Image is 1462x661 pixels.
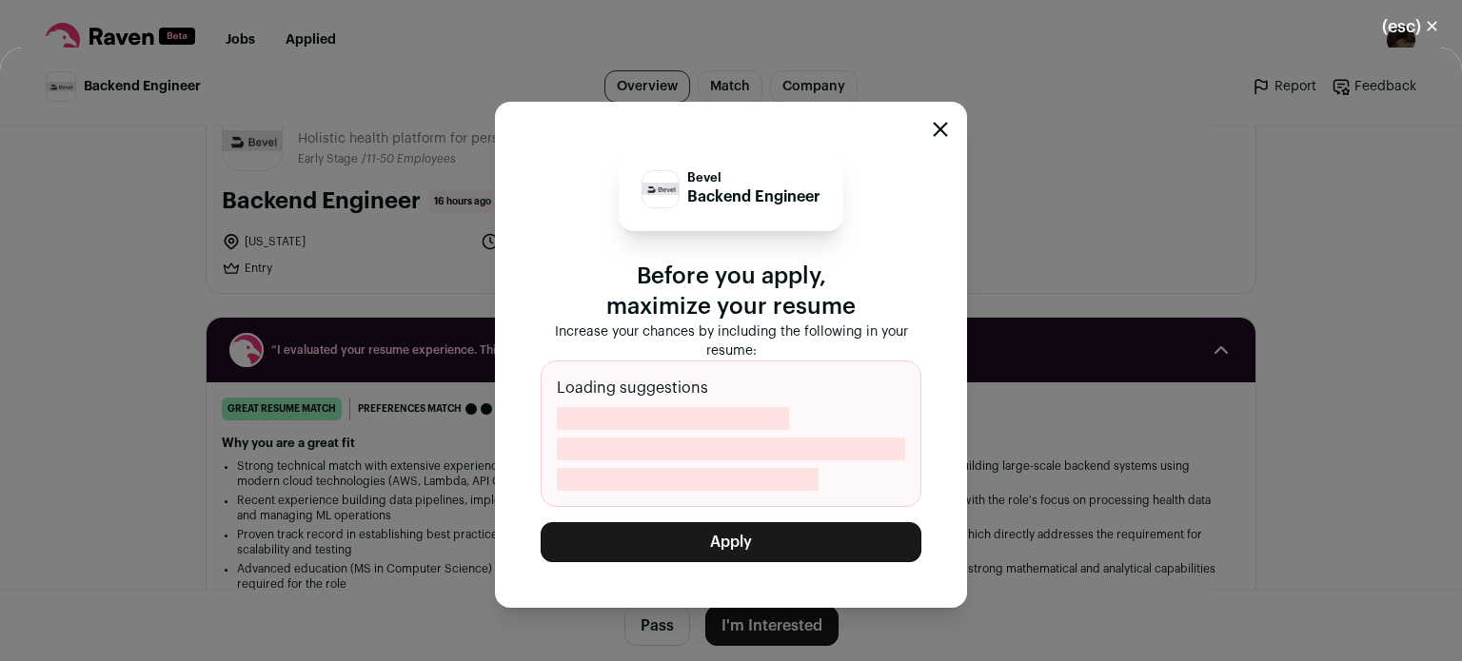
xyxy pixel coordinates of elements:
p: Increase your chances by including the following in your resume: [541,322,921,360]
button: Apply [541,522,921,562]
p: Before you apply, maximize your resume [541,262,921,322]
div: Loading suggestions [541,360,921,507]
button: Close modal [1359,6,1462,48]
img: a2c5bdf57f98b7f3df4213c245be7c966119ea8407126ec3d64887b8804ce19c.jpg [642,183,679,195]
button: Close modal [933,122,948,137]
p: Bevel [687,170,820,185]
p: Backend Engineer [687,185,820,208]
